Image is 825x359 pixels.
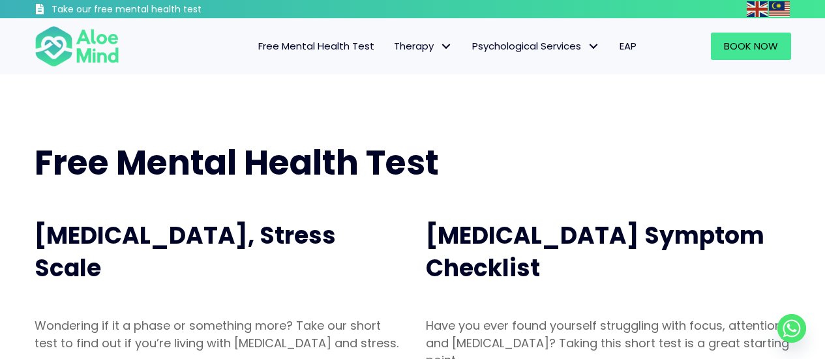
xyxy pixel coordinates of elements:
[610,33,646,60] a: EAP
[584,37,603,56] span: Psychological Services: submenu
[724,39,778,53] span: Book Now
[620,39,637,53] span: EAP
[426,219,764,285] span: [MEDICAL_DATA] Symptom Checklist
[747,1,768,17] img: en
[136,33,646,60] nav: Menu
[35,25,119,68] img: Aloe mind Logo
[711,33,791,60] a: Book Now
[384,33,462,60] a: TherapyTherapy: submenu
[777,314,806,343] a: Whatsapp
[248,33,384,60] a: Free Mental Health Test
[35,219,336,285] span: [MEDICAL_DATA], Stress Scale
[35,3,271,18] a: Take our free mental health test
[35,317,400,351] p: Wondering if it a phase or something more? Take our short test to find out if you’re living with ...
[52,3,271,16] h3: Take our free mental health test
[35,139,439,186] span: Free Mental Health Test
[472,39,600,53] span: Psychological Services
[394,39,453,53] span: Therapy
[747,1,769,16] a: English
[258,39,374,53] span: Free Mental Health Test
[462,33,610,60] a: Psychological ServicesPsychological Services: submenu
[437,37,456,56] span: Therapy: submenu
[769,1,791,16] a: Malay
[769,1,790,17] img: ms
